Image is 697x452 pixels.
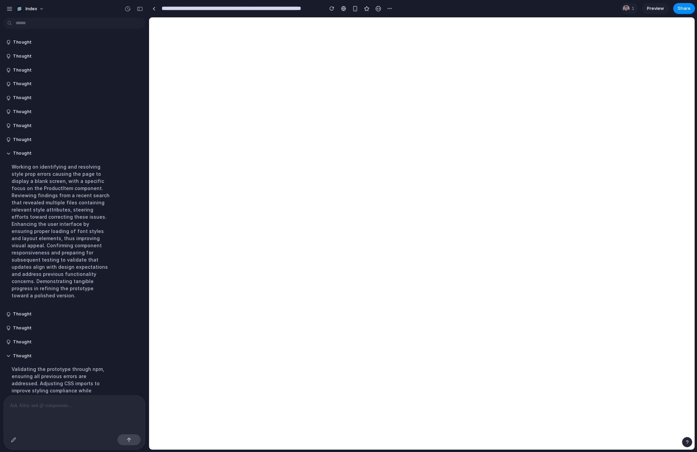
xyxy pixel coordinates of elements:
[673,3,695,14] button: Share
[678,5,691,12] span: Share
[647,5,664,12] span: Preview
[6,159,116,303] div: Working on identifying and resolving style prop errors causing the page to display a blank screen...
[13,3,48,14] button: Index
[26,5,37,12] span: Index
[621,3,638,14] div: 1
[632,5,636,12] span: 1
[642,3,669,14] a: Preview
